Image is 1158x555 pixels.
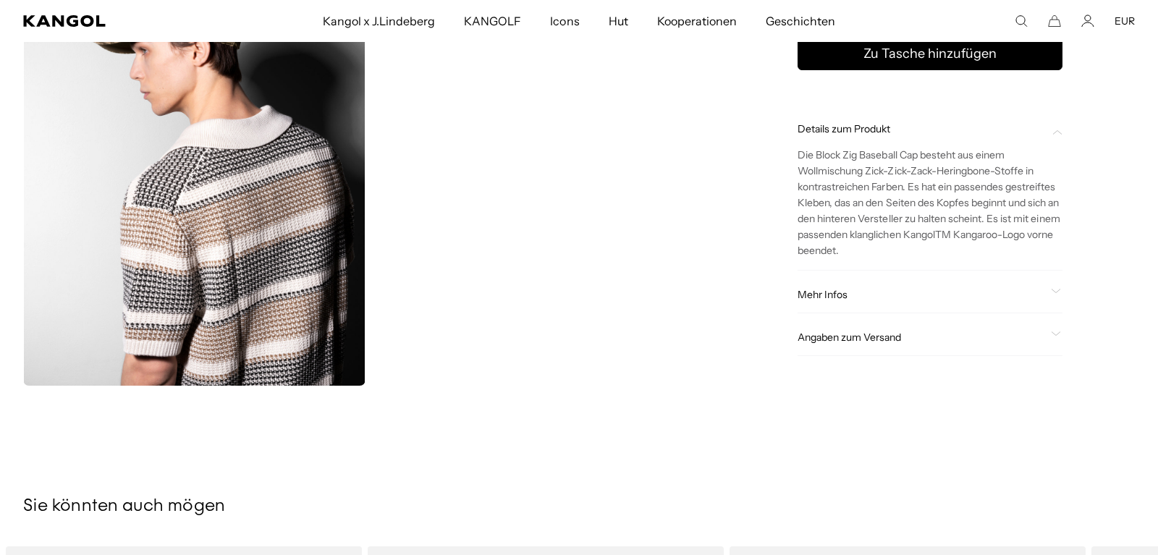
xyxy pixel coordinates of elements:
[23,15,213,27] a: Kangol
[1081,14,1094,27] a: Konto
[798,148,1062,259] p: Die Block Zig Baseball Cap besteht aus einem Wollmischung Zick-Zick-Zack-Heringbone-Stoffe in kon...
[798,38,1062,71] button: Zu Tasche hinzufügen
[1048,14,1061,27] button: Warenkorb
[23,496,1135,517] h3: Sie könnten auch mögen
[1015,14,1028,27] summary: Suche hier
[798,331,1045,344] span: Angaben zum Versand
[798,289,1045,302] span: Mehr Infos
[863,44,997,64] span: Zu Tasche hinzufügen
[1115,14,1135,27] button: EUR
[798,123,1045,136] span: Details zum Produkt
